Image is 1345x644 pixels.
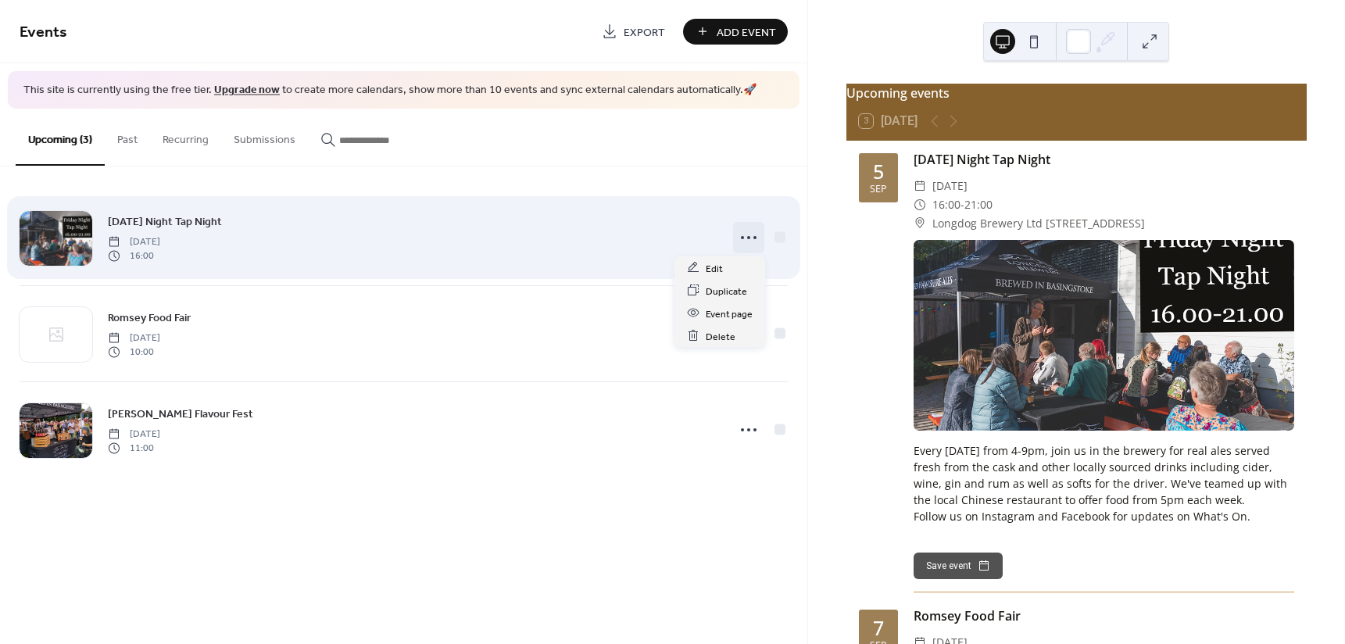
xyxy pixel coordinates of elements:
a: [PERSON_NAME] Flavour Fest [108,405,253,423]
div: ​ [914,214,926,233]
span: Event page [706,306,753,322]
button: Past [105,109,150,164]
span: Edit [706,260,723,277]
button: Save event [914,553,1003,579]
span: Events [20,17,67,48]
span: Add Event [717,24,776,41]
span: Export [624,24,665,41]
button: Submissions [221,109,308,164]
span: 16:00 [932,195,960,214]
span: [DATE] [108,331,160,345]
div: Sep [870,184,887,195]
span: Duplicate [706,283,747,299]
div: ​ [914,177,926,195]
a: [DATE] Night Tap Night [108,213,222,231]
span: Delete [706,328,735,345]
a: Export [590,19,677,45]
button: Upcoming (3) [16,109,105,166]
span: 21:00 [964,195,993,214]
span: 16:00 [108,249,160,263]
div: Every [DATE] from 4-9pm, join us in the brewery for real ales served fresh from the cask and othe... [914,442,1294,541]
span: - [960,195,964,214]
button: Add Event [683,19,788,45]
span: [DATE] [932,177,968,195]
div: 5 [873,162,884,181]
div: 7 [873,618,884,638]
span: [DATE] [108,234,160,249]
span: 11:00 [108,442,160,456]
a: Upgrade now [214,80,280,101]
div: [DATE] Night Tap Night [914,150,1294,169]
span: This site is currently using the free tier. to create more calendars, show more than 10 events an... [23,83,757,98]
button: Recurring [150,109,221,164]
span: [DATE] Night Tap Night [108,213,222,230]
a: Romsey Food Fair [108,309,191,327]
span: Longdog Brewery Ltd [STREET_ADDRESS] [932,214,1145,233]
span: [PERSON_NAME] Flavour Fest [108,406,253,422]
span: Romsey Food Fair [108,309,191,326]
div: Upcoming events [846,84,1307,102]
a: Romsey Food Fair [914,607,1021,624]
span: 10:00 [108,345,160,360]
div: ​ [914,195,926,214]
span: [DATE] [108,427,160,441]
